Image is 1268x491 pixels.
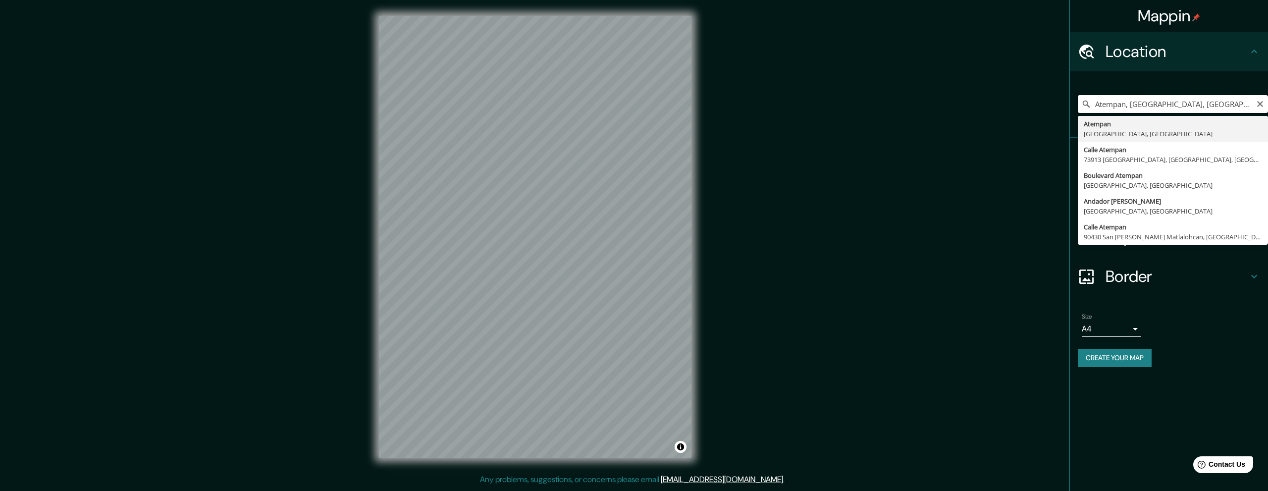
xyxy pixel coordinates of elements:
div: Style [1070,177,1268,217]
div: Location [1070,32,1268,71]
div: Calle Atempan [1084,145,1262,155]
div: Boulevard Atempan [1084,170,1262,180]
button: Clear [1256,99,1264,108]
div: . [785,474,786,486]
div: 73913 [GEOGRAPHIC_DATA], [GEOGRAPHIC_DATA], [GEOGRAPHIC_DATA] [1084,155,1262,164]
iframe: Help widget launcher [1180,452,1257,480]
label: Size [1082,313,1092,321]
p: Any problems, suggestions, or concerns please email . [480,474,785,486]
div: Pins [1070,138,1268,177]
img: pin-icon.png [1192,13,1200,21]
div: Layout [1070,217,1268,257]
div: Atempan [1084,119,1262,129]
h4: Location [1106,42,1248,61]
a: [EMAIL_ADDRESS][DOMAIN_NAME] [661,474,783,485]
h4: Layout [1106,227,1248,247]
h4: Border [1106,267,1248,286]
div: Border [1070,257,1268,296]
div: [GEOGRAPHIC_DATA], [GEOGRAPHIC_DATA] [1084,206,1262,216]
button: Toggle attribution [675,441,687,453]
div: A4 [1082,321,1141,337]
div: . [786,474,788,486]
canvas: Map [379,16,691,458]
div: [GEOGRAPHIC_DATA], [GEOGRAPHIC_DATA] [1084,129,1262,139]
input: Pick your city or area [1078,95,1268,113]
div: Calle Atempan [1084,222,1262,232]
div: 90430 San [PERSON_NAME] Matlalohcan, [GEOGRAPHIC_DATA], [GEOGRAPHIC_DATA] [1084,232,1262,242]
div: Andador [PERSON_NAME] [1084,196,1262,206]
div: [GEOGRAPHIC_DATA], [GEOGRAPHIC_DATA] [1084,180,1262,190]
h4: Mappin [1138,6,1201,26]
button: Create your map [1078,349,1152,367]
